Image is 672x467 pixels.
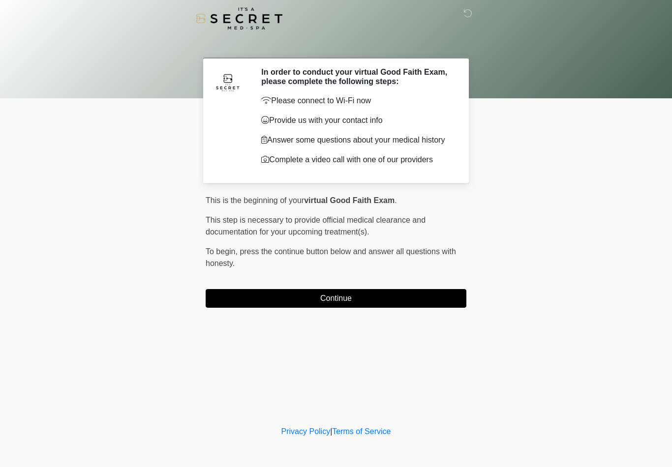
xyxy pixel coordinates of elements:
[261,95,452,107] p: Please connect to Wi-Fi now
[304,196,395,204] strong: virtual Good Faith Exam
[261,115,452,126] p: Provide us with your contact info
[196,7,282,29] img: It's A Secret Med Spa Logo
[206,247,456,267] span: press the continue button below and answer all questions with honesty.
[330,427,332,436] a: |
[213,67,243,97] img: Agent Avatar
[395,196,397,204] span: .
[198,35,474,54] h1: ‎ ‎
[281,427,331,436] a: Privacy Policy
[261,67,452,86] h2: In order to conduct your virtual Good Faith Exam, please complete the following steps:
[206,247,240,256] span: To begin,
[261,134,452,146] p: Answer some questions about your medical history
[206,216,426,236] span: This step is necessary to provide official medical clearance and documentation for your upcoming ...
[261,154,452,166] p: Complete a video call with one of our providers
[206,289,466,308] button: Continue
[206,196,304,204] span: This is the beginning of your
[332,427,391,436] a: Terms of Service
